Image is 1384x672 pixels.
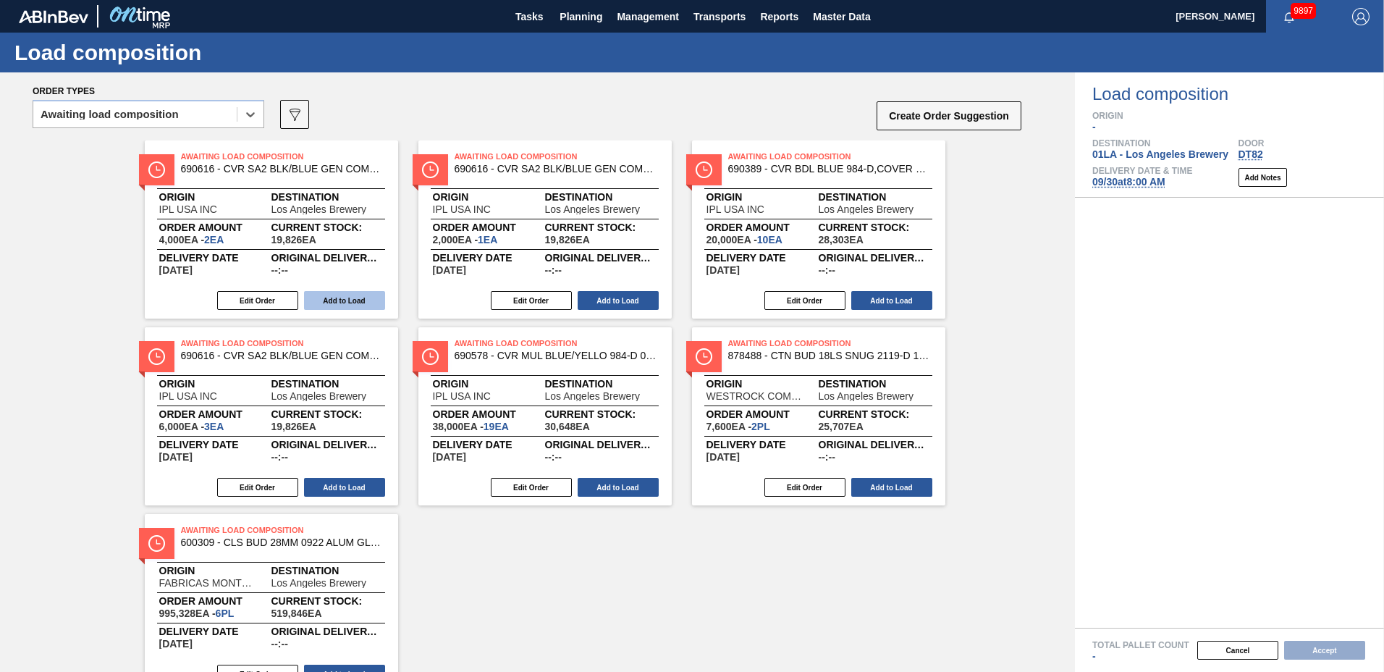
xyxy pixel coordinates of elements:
[1197,641,1278,660] button: Cancel
[728,164,931,175] span: 690389 - CVR BDL BLUE 984-D,COVER BDL NEW GRAPHIC
[145,327,398,505] span: statusAwaiting Load Composition690616 - CVR SA2 BLK/BLUE GEN COMMON BBL VALVE COriginIPL USA INCD...
[819,193,931,201] span: Destination
[545,421,590,432] span: ,30,648,EA,
[764,478,845,497] button: Edit Order
[696,348,712,365] img: status
[159,204,217,214] span: IPL USA INC
[159,608,235,618] span: 995,328EA-6PL
[433,265,466,275] span: 10/24/2025
[433,253,545,262] span: Delivery Date
[433,391,491,401] span: IPL USA INC
[819,379,931,388] span: Destination
[513,8,545,25] span: Tasks
[455,336,657,350] span: Awaiting Load Composition
[692,327,945,505] span: statusAwaiting Load Composition878488 - CTN BUD 18LS SNUG 2119-D 12OZ FOLD 0423OriginWESTROCK COM...
[271,608,322,618] span: ,519,846,EA,
[706,440,819,449] span: Delivery Date
[751,421,770,432] span: 2,PL
[181,523,384,537] span: Awaiting Load Composition
[706,223,819,232] span: Order amount
[1092,85,1384,103] span: Load composition
[204,421,224,432] span: 3,EA
[433,410,545,419] span: Order amount
[204,234,224,245] span: 2,EA
[271,223,384,232] span: Current Stock:
[271,391,367,401] span: Los Angeles Brewery
[433,421,509,432] span: 38,000EA-19EA
[422,161,439,178] img: status
[41,109,179,119] div: Awaiting load composition
[217,478,298,497] button: Edit Order
[271,597,384,605] span: Current Stock:
[271,440,384,449] span: Original delivery time
[433,440,545,449] span: Delivery Date
[455,149,657,164] span: Awaiting Load Composition
[819,410,931,419] span: Current Stock:
[877,101,1021,130] button: Create Order Suggestion
[560,8,602,25] span: Planning
[418,327,672,505] span: statusAwaiting Load Composition690578 - CVR MUL BLUE/YELLO 984-D 0220 465 ABIDRMOriginIPL USA INC...
[819,223,931,232] span: Current Stock:
[271,204,367,214] span: Los Angeles Brewery
[145,140,398,319] span: statusAwaiting Load Composition690616 - CVR SA2 BLK/BLUE GEN COMMON BBL VALVE COriginIPL USA INCD...
[217,291,298,310] button: Edit Order
[851,478,932,497] button: Add to Load
[819,452,835,462] span: --:--
[159,410,271,419] span: Order amount
[706,379,819,388] span: Origin
[159,566,271,575] span: Origin
[271,235,316,245] span: ,19,826,EA,
[271,193,384,201] span: Destination
[271,566,384,575] span: Destination
[271,639,288,649] span: --:--
[159,597,271,605] span: Order amount
[491,291,572,310] button: Edit Order
[545,452,562,462] span: --:--
[181,350,384,361] span: 690616 - CVR SA2 BLK/BLUE GEN COMMON BBL VALVE C
[1266,7,1312,27] button: Notifications
[271,421,316,432] span: ,19,826,EA,
[728,350,931,361] span: 878488 - CTN BUD 18LS SNUG 2119-D 12OZ FOLD 0423
[271,578,367,588] span: Los Angeles Brewery
[216,608,235,619] span: 6,PL
[693,8,746,25] span: Transports
[545,265,562,275] span: --:--
[545,440,657,449] span: Original delivery time
[159,223,271,232] span: Order amount
[159,235,224,245] span: 4,000EA-2EA
[484,421,509,432] span: 19,EA
[1092,176,1165,188] span: 09/30 at 8:00 AM
[706,265,740,275] span: 10/17/2025
[159,578,257,588] span: FABRICAS MONTERREY S A DE C V
[696,161,712,178] img: status
[545,193,657,201] span: Destination
[1092,167,1192,175] span: Delivery Date & Time
[819,204,914,214] span: Los Angeles Brewery
[545,410,657,419] span: Current Stock:
[148,161,165,178] img: status
[1239,168,1287,187] button: Add Notes
[1092,121,1096,133] span: -
[706,421,770,432] span: 7,600EA-2PL
[478,234,497,245] span: 1,EA
[819,265,835,275] span: --:--
[148,535,165,552] img: status
[728,336,931,350] span: Awaiting Load Composition
[757,234,782,245] span: 10,EA
[433,379,545,388] span: Origin
[455,350,657,361] span: 690578 - CVR MUL BLUE/YELLO 984-D 0220 465 ABIDRM
[813,8,870,25] span: Master Data
[706,193,819,201] span: Origin
[819,253,931,262] span: Original delivery time
[271,265,288,275] span: --:--
[706,204,764,214] span: IPL USA INC
[14,44,271,61] h1: Load composition
[159,253,271,262] span: Delivery Date
[433,452,466,462] span: 10/03/2025
[19,10,88,23] img: TNhmsLtSVTkK8tSr43FrP2fwEKptu5GPRR3wAAAABJRU5ErkJggg==
[33,86,95,96] span: Order types
[764,291,845,310] button: Edit Order
[159,627,271,636] span: Delivery Date
[1352,8,1370,25] img: Logout
[1092,112,1384,120] span: Origin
